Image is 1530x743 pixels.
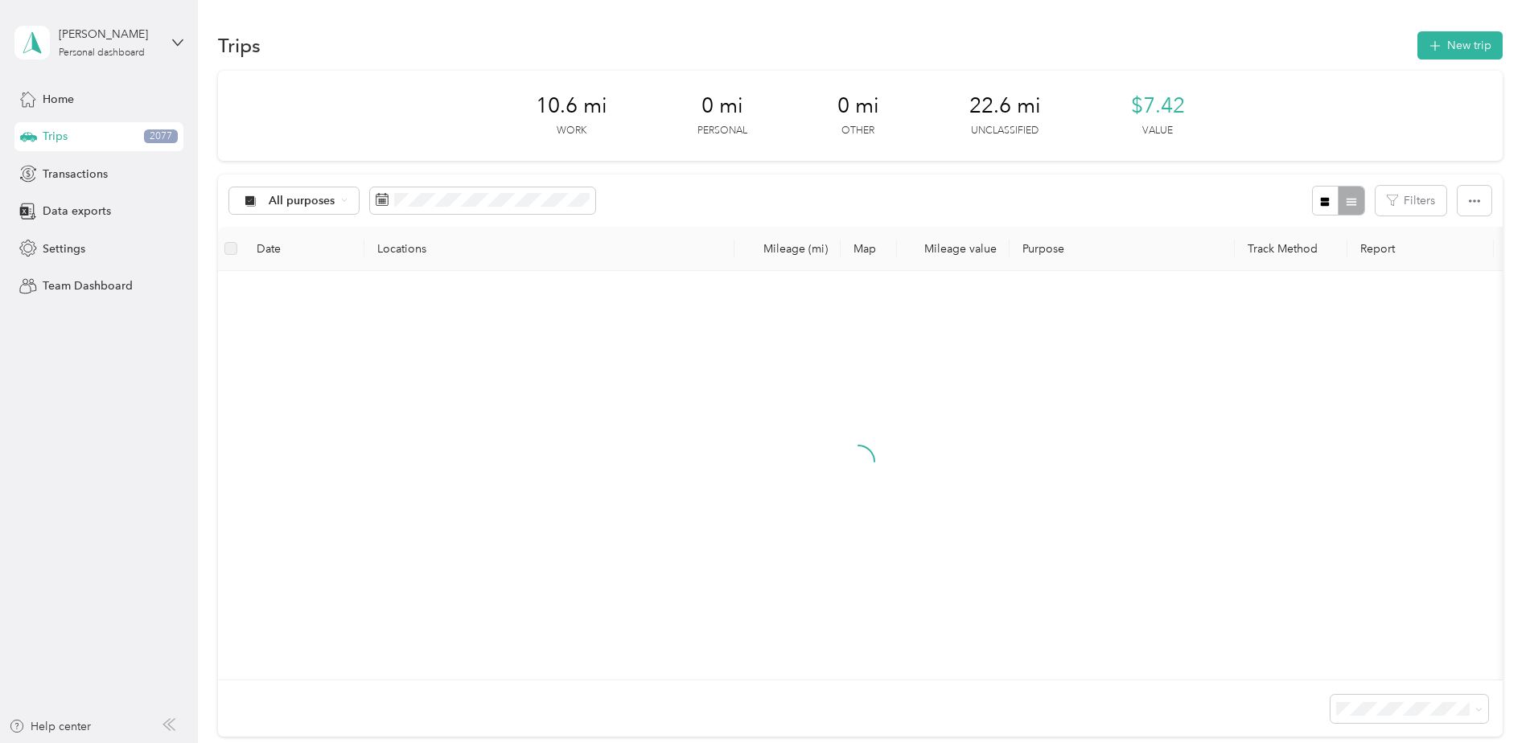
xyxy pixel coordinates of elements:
[1010,227,1235,271] th: Purpose
[897,227,1010,271] th: Mileage value
[244,227,364,271] th: Date
[971,124,1039,138] p: Unclassified
[1376,186,1446,216] button: Filters
[43,203,111,220] span: Data exports
[218,37,261,54] h1: Trips
[697,124,747,138] p: Personal
[144,129,178,144] span: 2077
[557,124,586,138] p: Work
[1235,227,1347,271] th: Track Method
[969,93,1041,119] span: 22.6 mi
[43,128,68,145] span: Trips
[43,277,133,294] span: Team Dashboard
[59,48,145,58] div: Personal dashboard
[59,26,159,43] div: [PERSON_NAME]
[734,227,841,271] th: Mileage (mi)
[364,227,734,271] th: Locations
[841,227,897,271] th: Map
[841,124,874,138] p: Other
[9,718,91,735] button: Help center
[43,91,74,108] span: Home
[1440,653,1530,743] iframe: Everlance-gr Chat Button Frame
[536,93,607,119] span: 10.6 mi
[701,93,743,119] span: 0 mi
[1417,31,1503,60] button: New trip
[43,166,108,183] span: Transactions
[1131,93,1185,119] span: $7.42
[1142,124,1173,138] p: Value
[1347,227,1494,271] th: Report
[837,93,879,119] span: 0 mi
[43,240,85,257] span: Settings
[269,195,335,207] span: All purposes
